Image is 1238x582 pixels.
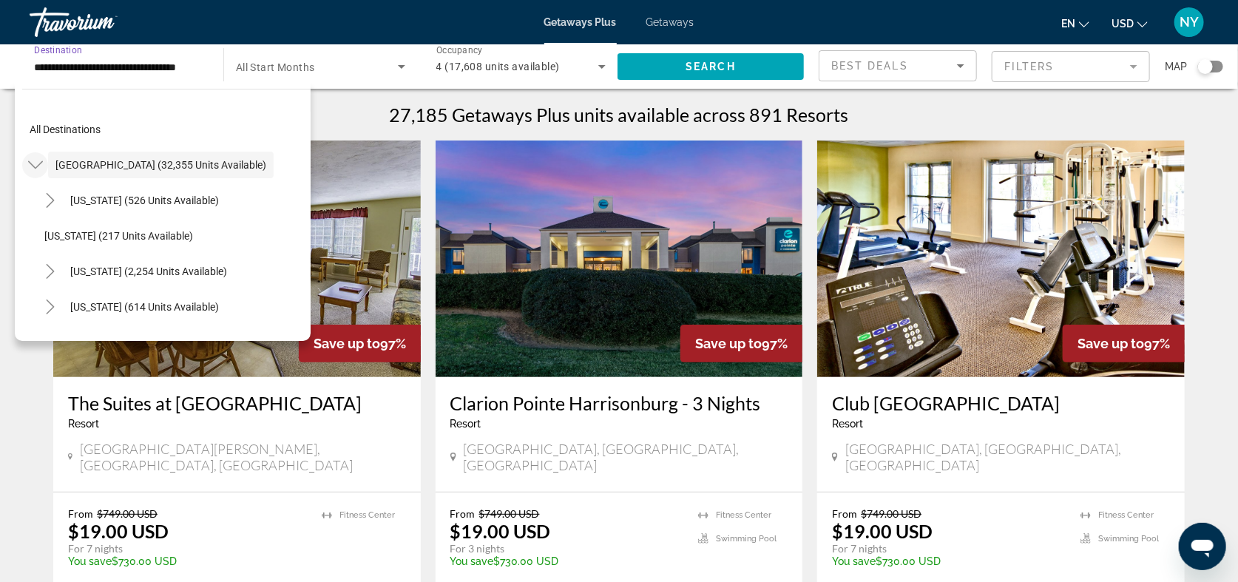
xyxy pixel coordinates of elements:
[68,555,307,567] p: $730.00 USD
[450,392,788,414] a: Clarion Pointe Harrisonburg - 3 Nights
[861,507,921,520] span: $749.00 USD
[68,507,93,520] span: From
[845,441,1170,473] span: [GEOGRAPHIC_DATA], [GEOGRAPHIC_DATA], [GEOGRAPHIC_DATA]
[450,418,481,430] span: Resort
[44,230,193,242] span: [US_STATE] (217 units available)
[1078,336,1144,351] span: Save up to
[37,294,63,320] button: Toggle Colorado (614 units available)
[68,392,406,414] a: The Suites at [GEOGRAPHIC_DATA]
[831,57,964,75] mat-select: Sort by
[37,330,63,356] button: Toggle Florida (4,767 units available)
[1061,18,1075,30] span: en
[450,520,551,542] p: $19.00 USD
[63,187,226,214] button: [US_STATE] (526 units available)
[68,418,99,430] span: Resort
[695,336,762,351] span: Save up to
[22,116,311,143] button: All destinations
[646,16,694,28] a: Getaways
[68,520,169,542] p: $19.00 USD
[817,141,1185,377] img: C490O01X.jpg
[832,555,876,567] span: You save
[1061,13,1089,34] button: Change language
[70,194,219,206] span: [US_STATE] (526 units available)
[1098,534,1159,544] span: Swimming Pool
[299,325,421,362] div: 97%
[70,265,227,277] span: [US_STATE] (2,254 units available)
[832,418,863,430] span: Resort
[37,223,311,249] button: [US_STATE] (217 units available)
[1063,325,1185,362] div: 97%
[436,61,560,72] span: 4 (17,608 units available)
[22,152,48,178] button: Toggle United States (32,355 units available)
[832,542,1066,555] p: For 7 nights
[544,16,617,28] a: Getaways Plus
[68,542,307,555] p: For 7 nights
[832,520,933,542] p: $19.00 USD
[80,441,405,473] span: [GEOGRAPHIC_DATA][PERSON_NAME], [GEOGRAPHIC_DATA], [GEOGRAPHIC_DATA]
[831,60,908,72] span: Best Deals
[48,152,274,178] button: [GEOGRAPHIC_DATA] (32,355 units available)
[450,507,476,520] span: From
[680,325,802,362] div: 97%
[63,258,234,285] button: [US_STATE] (2,254 units available)
[436,141,803,377] img: RX04E01X.jpg
[832,392,1170,414] a: Club [GEOGRAPHIC_DATA]
[618,53,804,80] button: Search
[34,45,82,55] span: Destination
[479,507,540,520] span: $749.00 USD
[716,534,777,544] span: Swimming Pool
[70,301,219,313] span: [US_STATE] (614 units available)
[832,555,1066,567] p: $730.00 USD
[314,336,380,351] span: Save up to
[63,329,234,356] button: [US_STATE] (4,767 units available)
[464,441,788,473] span: [GEOGRAPHIC_DATA], [GEOGRAPHIC_DATA], [GEOGRAPHIC_DATA]
[832,507,857,520] span: From
[55,159,266,171] span: [GEOGRAPHIC_DATA] (32,355 units available)
[37,188,63,214] button: Toggle Arizona (526 units available)
[63,294,226,320] button: [US_STATE] (614 units available)
[450,555,684,567] p: $730.00 USD
[716,510,771,520] span: Fitness Center
[686,61,736,72] span: Search
[68,555,112,567] span: You save
[450,542,684,555] p: For 3 nights
[1165,56,1187,77] span: Map
[1170,7,1208,38] button: User Menu
[450,555,494,567] span: You save
[1112,18,1134,30] span: USD
[1180,15,1199,30] span: NY
[390,104,849,126] h1: 27,185 Getaways Plus units available across 891 Resorts
[37,259,63,285] button: Toggle California (2,254 units available)
[30,123,101,135] span: All destinations
[30,3,177,41] a: Travorium
[992,50,1150,83] button: Filter
[236,61,315,73] span: All Start Months
[1179,523,1226,570] iframe: Button to launch messaging window
[1112,13,1148,34] button: Change currency
[436,46,483,56] span: Occupancy
[339,510,395,520] span: Fitness Center
[97,507,158,520] span: $749.00 USD
[1098,510,1154,520] span: Fitness Center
